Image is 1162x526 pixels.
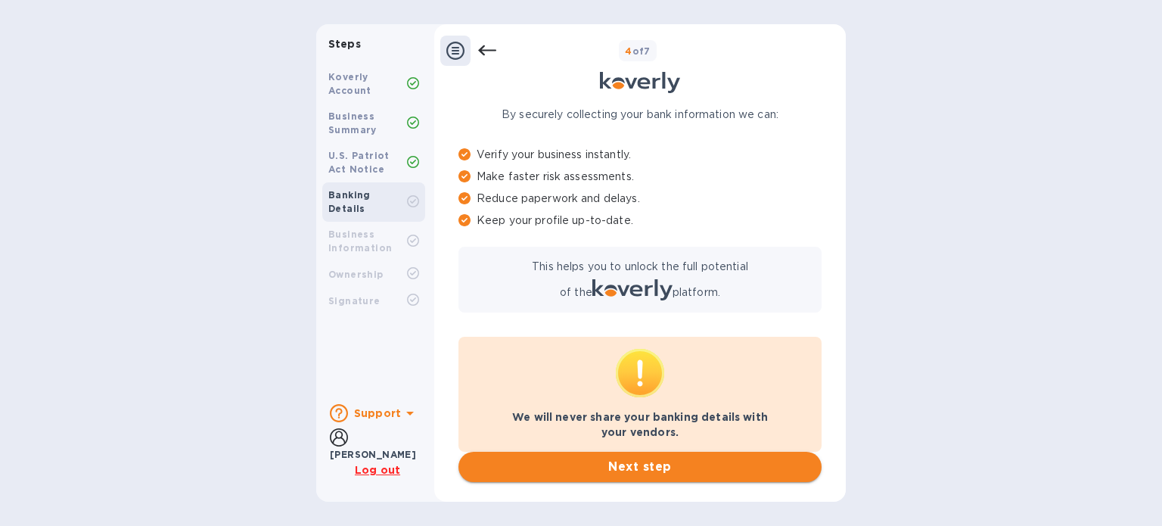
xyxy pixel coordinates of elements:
b: Ownership [328,269,384,280]
b: of 7 [625,45,651,57]
u: Log out [355,464,400,476]
p: This helps you to unlock the full potential [532,259,748,275]
p: Reduce paperwork and delays. [458,191,822,207]
span: Next step [471,458,809,476]
b: Banking Details [328,189,371,214]
b: Business Information [328,229,392,254]
span: 4 [625,45,632,57]
p: Verify your business instantly. [458,147,822,163]
p: Keep your profile up-to-date. [458,213,822,229]
b: [PERSON_NAME] [330,449,416,460]
p: of the platform. [560,279,720,300]
button: Next step [458,452,822,482]
p: By securely collecting your bank information we can: [458,107,822,123]
b: Support [354,407,401,419]
b: Business Summary [328,110,377,135]
b: Steps [328,38,361,50]
p: Make faster risk assessments. [458,169,822,185]
p: We will never share your banking details with your vendors. [471,409,809,440]
b: U.S. Patriot Act Notice [328,150,390,175]
b: Signature [328,295,381,307]
b: Koverly Account [328,71,371,96]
